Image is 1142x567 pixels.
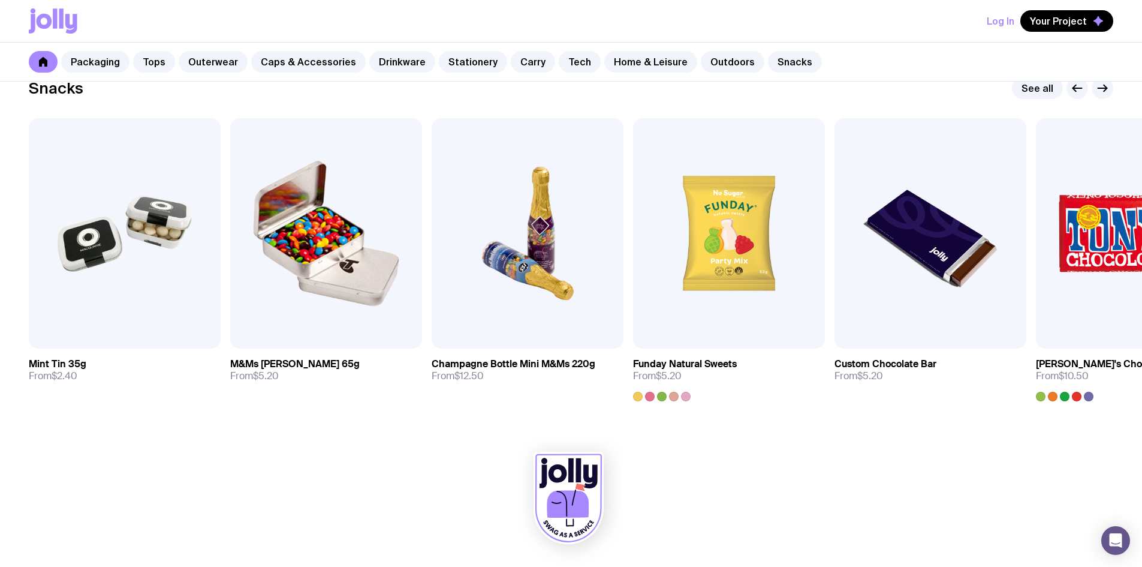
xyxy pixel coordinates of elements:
[834,370,883,382] span: From
[834,358,936,370] h3: Custom Chocolate Bar
[604,51,697,73] a: Home & Leisure
[52,370,77,382] span: $2.40
[133,51,175,73] a: Tops
[656,370,682,382] span: $5.20
[511,51,555,73] a: Carry
[432,370,484,382] span: From
[439,51,507,73] a: Stationery
[230,370,279,382] span: From
[251,51,366,73] a: Caps & Accessories
[1059,370,1089,382] span: $10.50
[432,349,623,392] a: Champagne Bottle Mini M&Ms 220gFrom$12.50
[29,349,221,392] a: Mint Tin 35gFrom$2.40
[768,51,822,73] a: Snacks
[701,51,764,73] a: Outdoors
[29,370,77,382] span: From
[29,79,83,97] h2: Snacks
[1012,77,1063,99] a: See all
[633,358,737,370] h3: Funday Natural Sweets
[1036,370,1089,382] span: From
[230,349,422,392] a: M&Ms [PERSON_NAME] 65gFrom$5.20
[857,370,883,382] span: $5.20
[253,370,279,382] span: $5.20
[1020,10,1113,32] button: Your Project
[834,349,1026,392] a: Custom Chocolate BarFrom$5.20
[559,51,601,73] a: Tech
[432,358,595,370] h3: Champagne Bottle Mini M&Ms 220g
[633,370,682,382] span: From
[1101,526,1130,555] div: Open Intercom Messenger
[369,51,435,73] a: Drinkware
[1030,15,1087,27] span: Your Project
[230,358,360,370] h3: M&Ms [PERSON_NAME] 65g
[987,10,1014,32] button: Log In
[179,51,248,73] a: Outerwear
[29,358,86,370] h3: Mint Tin 35g
[61,51,129,73] a: Packaging
[454,370,484,382] span: $12.50
[633,349,825,401] a: Funday Natural SweetsFrom$5.20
